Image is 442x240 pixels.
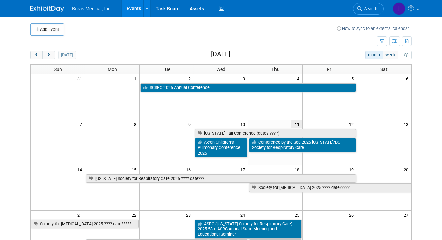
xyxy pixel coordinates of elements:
[348,120,357,128] span: 12
[348,165,357,174] span: 19
[42,51,55,59] button: next
[133,74,139,83] span: 1
[133,120,139,128] span: 8
[249,183,411,192] a: Society for [MEDICAL_DATA] 2025 ???? date?????
[380,67,388,72] span: Sat
[30,23,64,36] button: Add Event
[403,120,411,128] span: 13
[403,211,411,219] span: 27
[240,211,248,219] span: 24
[353,3,384,15] a: Search
[291,120,302,128] span: 11
[72,6,112,11] span: Breas Medical, Inc.
[362,6,377,11] span: Search
[185,165,194,174] span: 16
[403,165,411,174] span: 20
[240,120,248,128] span: 10
[54,67,62,72] span: Sun
[195,138,247,157] a: Akron Children’s Pulmonary Conference 2025
[31,220,139,228] a: Society for [MEDICAL_DATA] 2025 ???? date?????
[242,74,248,83] span: 3
[131,211,139,219] span: 22
[365,51,383,59] button: month
[185,211,194,219] span: 23
[188,120,194,128] span: 9
[195,129,356,138] a: [US_STATE] Fall Conference (dates ????)
[393,2,405,15] img: Inga Dolezar
[195,220,302,239] a: ASRC ([US_STATE] Society for Respiratory Care) 2025 53rd ASRC Annual State Meeting and Educationa...
[77,211,85,219] span: 21
[163,67,170,72] span: Tue
[294,211,302,219] span: 25
[140,83,356,92] a: SCSRC 2025 Annual Conference
[296,74,302,83] span: 4
[402,51,412,59] button: myCustomButton
[77,74,85,83] span: 31
[79,120,85,128] span: 7
[351,74,357,83] span: 5
[30,51,43,59] button: prev
[327,67,332,72] span: Fri
[77,165,85,174] span: 14
[58,51,76,59] button: [DATE]
[249,138,356,152] a: Conference by the Sea 2025 [US_STATE]/DC Society for Respiratory Care
[211,51,230,58] h2: [DATE]
[404,53,409,57] i: Personalize Calendar
[240,165,248,174] span: 17
[188,74,194,83] span: 2
[216,67,225,72] span: Wed
[30,6,64,12] img: ExhibitDay
[294,165,302,174] span: 18
[337,26,412,31] a: How to sync to an external calendar...
[405,74,411,83] span: 6
[86,174,356,183] a: [US_STATE] Society for Respiratory Care 2025 ???? date???
[383,51,398,59] button: week
[271,67,280,72] span: Thu
[108,67,117,72] span: Mon
[348,211,357,219] span: 26
[131,165,139,174] span: 15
